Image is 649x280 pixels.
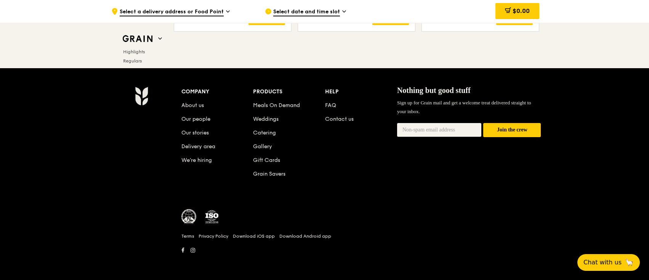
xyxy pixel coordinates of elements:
div: Add [496,13,533,25]
a: Our stories [181,130,209,136]
a: Download iOS app [233,233,275,239]
a: Gift Cards [253,157,280,163]
a: FAQ [325,102,336,109]
span: 🦙 [625,258,634,267]
h6: Revision [105,256,544,262]
span: Chat with us [583,258,622,267]
img: MUIS Halal Certified [181,209,197,224]
a: Grain Savers [253,171,285,177]
img: Grain web logo [120,32,155,46]
div: Add [248,13,285,25]
a: Terms [181,233,194,239]
div: Add [372,13,409,25]
a: Download Android app [279,233,331,239]
span: Nothing but good stuff [397,86,471,94]
a: About us [181,102,204,109]
a: Meals On Demand [253,102,300,109]
div: Company [181,86,253,97]
span: Select date and time slot [273,8,340,16]
a: Catering [253,130,276,136]
a: Gallery [253,143,272,150]
button: Join the crew [483,123,541,137]
button: Chat with us🦙 [577,254,640,271]
span: Bundles [123,67,140,73]
a: We’re hiring [181,157,212,163]
a: Contact us [325,116,354,122]
span: Select a delivery address or Food Point [120,8,224,16]
a: Weddings [253,116,279,122]
a: Our people [181,116,210,122]
span: $0.00 [513,7,530,14]
input: Non-spam email address [397,123,482,137]
div: Products [253,86,325,97]
a: Privacy Policy [199,233,228,239]
div: Help [325,86,397,97]
a: Delivery area [181,143,215,150]
span: Highlights [123,49,145,54]
span: Sign up for Grain mail and get a welcome treat delivered straight to your inbox. [397,100,531,114]
img: Grain [135,86,148,106]
img: ISO Certified [204,209,220,224]
span: Regulars [123,58,142,64]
